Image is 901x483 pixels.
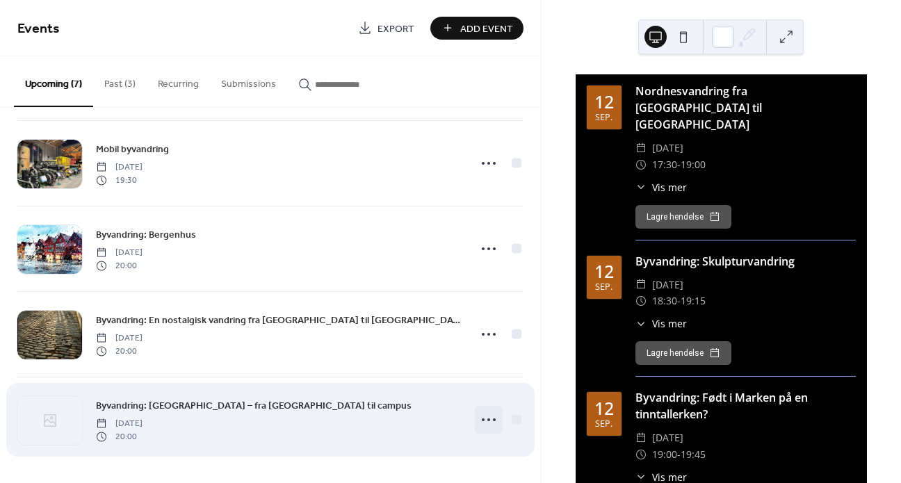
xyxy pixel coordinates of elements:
span: Vis mer [652,316,687,331]
div: ​ [635,446,647,463]
span: 19:00 [681,156,706,173]
span: Byvandring: [GEOGRAPHIC_DATA] – fra [GEOGRAPHIC_DATA] til campus [96,399,412,414]
span: [DATE] [96,247,143,259]
span: Byvandring: Bergenhus [96,228,196,243]
div: ​ [635,156,647,173]
a: Byvandring: Bergenhus [96,227,196,243]
div: ​ [635,429,647,446]
a: Byvandring: [GEOGRAPHIC_DATA] – fra [GEOGRAPHIC_DATA] til campus [96,398,412,414]
button: Lagre hendelse [635,341,731,365]
a: Byvandring: En nostalgisk vandring fra [GEOGRAPHIC_DATA] til [GEOGRAPHIC_DATA] [GEOGRAPHIC_DATA]. [96,312,460,328]
div: ​ [635,316,647,331]
span: 19:15 [681,293,706,309]
div: ​ [635,293,647,309]
div: 12 [594,263,614,280]
span: 19:00 [652,446,677,463]
button: Lagre hendelse [635,205,731,229]
div: ​ [635,140,647,156]
span: [DATE] [652,140,683,156]
span: [DATE] [96,332,143,345]
span: [DATE] [96,418,143,430]
button: Past (3) [93,56,147,106]
span: 17:30 [652,156,677,173]
span: - [677,446,681,463]
a: Mobil byvandring [96,141,169,157]
span: Byvandring: En nostalgisk vandring fra [GEOGRAPHIC_DATA] til [GEOGRAPHIC_DATA] [GEOGRAPHIC_DATA]. [96,313,460,328]
div: ​ [635,180,647,195]
span: Vis mer [652,180,687,195]
div: sep. [595,420,612,429]
button: Upcoming (7) [14,56,93,107]
div: Nordnesvandring fra [GEOGRAPHIC_DATA] til [GEOGRAPHIC_DATA] [635,83,856,133]
button: ​Vis mer [635,316,687,331]
span: 18:30 [652,293,677,309]
span: 20:00 [96,259,143,272]
div: ​ [635,277,647,293]
span: Mobil byvandring [96,142,169,157]
span: [DATE] [652,429,683,446]
div: Byvandring: Skulpturvandring [635,253,856,270]
div: sep. [595,113,612,122]
button: Recurring [147,56,210,106]
span: Add Event [460,22,513,36]
span: 20:00 [96,345,143,357]
span: - [677,156,681,173]
span: 19:30 [96,174,143,186]
span: - [677,293,681,309]
button: Add Event [430,17,523,40]
div: 12 [594,400,614,417]
div: sep. [595,283,612,292]
div: 12 [594,93,614,110]
span: [DATE] [96,161,143,174]
span: 19:45 [681,446,706,463]
span: 20:00 [96,430,143,443]
span: Events [17,15,60,42]
button: ​Vis mer [635,180,687,195]
a: Export [348,17,425,40]
span: Export [378,22,414,36]
button: Submissions [210,56,287,106]
div: Byvandring: Født i Marken på en tinntallerken? [635,389,856,423]
span: [DATE] [652,277,683,293]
